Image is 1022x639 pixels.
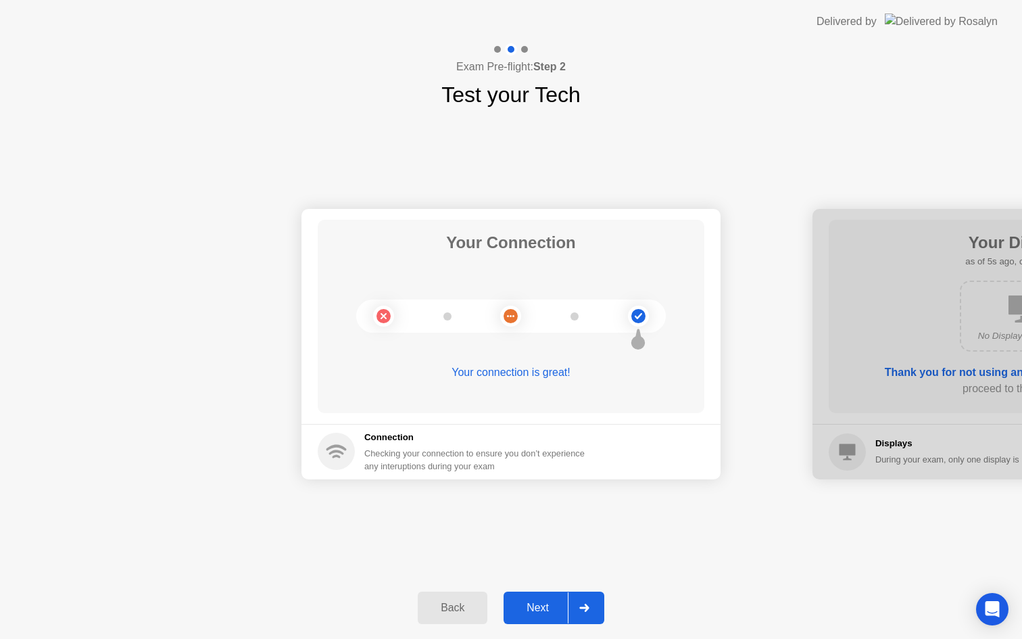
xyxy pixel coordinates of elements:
[533,61,566,72] b: Step 2
[456,59,566,75] h4: Exam Pre-flight:
[422,602,483,614] div: Back
[817,14,877,30] div: Delivered by
[446,231,576,255] h1: Your Connection
[364,447,593,473] div: Checking your connection to ensure you don’t experience any interuptions during your exam
[885,14,998,29] img: Delivered by Rosalyn
[318,364,704,381] div: Your connection is great!
[441,78,581,111] h1: Test your Tech
[364,431,593,444] h5: Connection
[504,592,604,624] button: Next
[418,592,487,624] button: Back
[976,593,1008,625] div: Open Intercom Messenger
[508,602,568,614] div: Next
